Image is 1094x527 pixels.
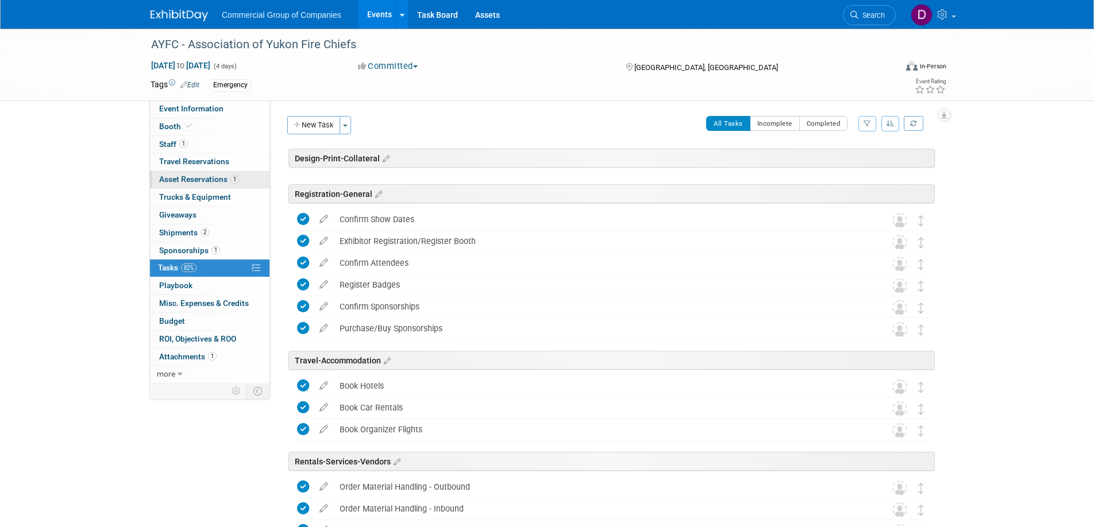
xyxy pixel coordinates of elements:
div: Order Material Handling - Inbound [334,499,869,518]
a: Travel Reservations [150,153,269,170]
div: Exhibitor Registration/Register Booth [334,231,869,251]
img: Unassigned [892,257,907,272]
a: Sponsorships1 [150,242,269,259]
span: Search [858,11,885,20]
span: Budget [159,316,185,325]
div: Purchase/Buy Sponsorships [334,319,869,338]
a: edit [314,482,334,492]
div: Confirm Sponsorships [334,297,869,316]
a: edit [314,301,334,312]
i: Move task [918,237,924,248]
a: Tasks82% [150,259,269,277]
div: Design-Print-Collateral [288,149,935,168]
div: Book Car Rentals [334,398,869,417]
i: Move task [918,425,924,436]
span: [DATE] [DATE] [151,60,211,71]
i: Booth reservation complete [186,123,192,129]
a: Giveaways [150,207,269,224]
td: Tags [151,79,199,92]
img: Unassigned [892,502,907,517]
i: Move task [918,215,924,226]
img: Unassigned [892,401,907,416]
div: Registration-General [288,184,935,203]
div: AYFC - Association of Yukon Fire Chiefs [147,34,879,55]
span: 2 [201,228,209,237]
span: Tasks [158,263,197,272]
img: ExhibitDay [151,10,208,21]
span: 1 [211,246,220,254]
img: Darren Daviduck [911,4,933,26]
span: Commercial Group of Companies [222,10,341,20]
span: Asset Reservations [159,175,239,184]
span: (4 days) [213,63,237,70]
a: Attachments1 [150,348,269,366]
td: Personalize Event Tab Strip [226,383,246,398]
a: Asset Reservations1 [150,171,269,188]
i: Move task [918,483,924,494]
a: Edit sections [380,152,390,164]
i: Move task [918,324,924,335]
i: Move task [918,404,924,414]
div: Register Badges [334,275,869,294]
span: Event Information [159,104,224,113]
a: Search [843,5,896,25]
button: New Task [287,116,340,134]
span: Trucks & Equipment [159,192,231,201]
a: edit [314,236,334,246]
a: Staff1 [150,136,269,153]
a: more [150,366,269,383]
a: edit [314,381,334,391]
span: 1 [230,175,239,184]
a: Edit [180,81,199,89]
img: Unassigned [892,322,907,337]
div: Order Material Handling - Outbound [334,477,869,497]
a: Event Information [150,100,269,118]
div: Book Hotels [334,376,869,396]
span: ROI, Objectives & ROO [159,334,236,343]
span: Sponsorships [159,246,220,255]
span: Staff [159,139,188,149]
img: Unassigned [892,480,907,495]
a: Trucks & Equipment [150,189,269,206]
img: Unassigned [892,235,907,250]
a: Edit sections [391,455,400,467]
td: Toggle Event Tabs [246,383,270,398]
a: Edit sections [381,354,391,366]
a: edit [314,258,334,268]
span: 82% [181,263,197,272]
i: Move task [918,303,924,313]
span: 1 [208,352,217,361]
div: Event Rating [915,79,946,84]
span: Misc. Expenses & Credits [159,299,249,308]
span: to [175,61,186,70]
img: Format-Inperson.png [906,61,918,71]
div: Confirm Show Dates [334,210,869,229]
button: All Tasks [706,116,750,131]
img: Unassigned [892,300,907,315]
span: Booth [159,122,194,131]
a: edit [314,424,334,435]
a: edit [314,214,334,224]
i: Move task [918,281,924,292]
div: Event Format [828,60,946,77]
a: edit [314,280,334,290]
a: ROI, Objectives & ROO [150,331,269,348]
div: Rentals-Services-Vendors [288,452,935,471]
a: Misc. Expenses & Credits [150,295,269,312]
span: Travel Reservations [159,157,229,166]
i: Move task [918,505,924,516]
span: Giveaways [159,210,197,219]
img: Unassigned [892,423,907,438]
button: Completed [799,116,848,131]
button: Incomplete [750,116,800,131]
span: Attachments [159,352,217,361]
a: Booth [150,118,269,135]
div: Confirm Attendees [334,253,869,273]
span: Playbook [159,281,192,290]
span: more [157,369,175,378]
a: Refresh [904,116,923,131]
i: Move task [918,259,924,270]
a: Playbook [150,277,269,294]
div: In-Person [919,62,946,71]
a: Shipments2 [150,224,269,242]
